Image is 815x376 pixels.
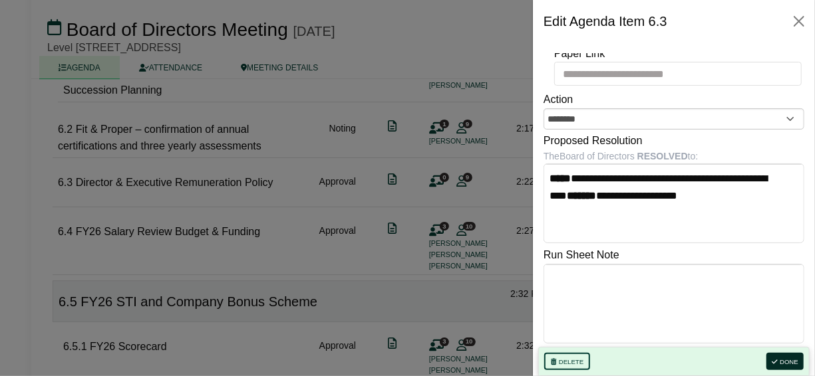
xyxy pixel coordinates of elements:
[544,353,590,370] button: Delete
[766,353,804,370] button: Done
[544,11,667,32] div: Edit Agenda Item 6.3
[637,151,688,161] b: RESOLVED
[544,91,573,108] label: Action
[554,45,605,62] label: Paper Link
[544,246,619,264] label: Run Sheet Note
[544,132,643,149] label: Proposed Resolution
[544,149,804,163] div: The Board of Directors to:
[788,11,810,32] button: Close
